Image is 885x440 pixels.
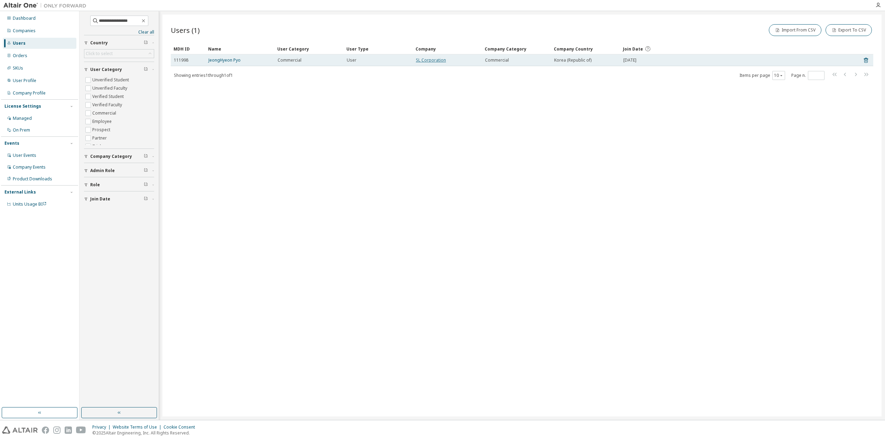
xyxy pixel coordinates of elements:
[90,67,122,72] span: User Category
[13,127,30,133] div: On Prem
[4,189,36,195] div: External Links
[13,176,52,182] div: Product Downloads
[144,196,148,202] span: Clear filter
[554,43,617,54] div: Company Country
[144,182,148,188] span: Clear filter
[90,40,108,46] span: Country
[769,24,821,36] button: Import From CSV
[174,57,188,63] span: 111998
[65,426,72,434] img: linkedin.svg
[13,65,23,71] div: SKUs
[347,57,356,63] span: User
[84,29,154,35] a: Clear all
[144,168,148,173] span: Clear filter
[4,104,41,109] div: License Settings
[86,51,113,56] div: Click to select
[92,101,123,109] label: Verified Faculty
[174,43,203,54] div: MDH ID
[84,163,154,178] button: Admin Role
[13,153,36,158] div: User Events
[2,426,38,434] img: altair_logo.svg
[84,62,154,77] button: User Category
[92,76,130,84] label: Unverified Student
[92,117,113,126] label: Employee
[13,116,32,121] div: Managed
[554,57,591,63] span: Korea (Republic of)
[208,57,241,63] a: JeongHyeon Pyo
[113,424,164,430] div: Website Terms of Use
[42,426,49,434] img: facebook.svg
[84,191,154,207] button: Join Date
[90,196,110,202] span: Join Date
[623,46,643,52] span: Join Date
[13,201,47,207] span: Units Usage BI
[13,41,26,46] div: Users
[53,426,60,434] img: instagram.svg
[92,126,112,134] label: Prospect
[92,92,125,101] label: Verified Student
[92,424,113,430] div: Privacy
[3,2,90,9] img: Altair One
[90,168,115,173] span: Admin Role
[144,154,148,159] span: Clear filter
[485,57,509,63] span: Commercial
[774,73,783,78] button: 10
[623,57,636,63] span: [DATE]
[144,40,148,46] span: Clear filter
[84,149,154,164] button: Company Category
[13,53,27,59] div: Orders
[13,78,36,83] div: User Profile
[171,25,200,35] span: Users (1)
[92,430,199,436] p: © 2025 Altair Engineering, Inc. All Rights Reserved.
[416,57,446,63] a: SL Corporation
[13,28,36,34] div: Companies
[208,43,272,54] div: Name
[826,24,872,36] button: Export To CSV
[92,142,102,151] label: Trial
[164,424,199,430] div: Cookie Consent
[174,72,233,78] span: Showing entries 1 through 1 of 1
[144,67,148,72] span: Clear filter
[645,46,651,52] svg: Date when the user was first added or directly signed up. If the user was deleted and later re-ad...
[739,71,785,80] span: Items per page
[485,43,548,54] div: Company Category
[416,43,479,54] div: Company
[92,134,108,142] label: Partner
[84,50,154,58] div: Click to select
[90,182,100,188] span: Role
[13,90,46,96] div: Company Profile
[346,43,410,54] div: User Type
[92,109,118,117] label: Commercial
[84,35,154,51] button: Country
[4,141,19,146] div: Events
[76,426,86,434] img: youtube.svg
[277,43,341,54] div: User Category
[84,177,154,192] button: Role
[90,154,132,159] span: Company Category
[791,71,825,80] span: Page n.
[13,16,36,21] div: Dashboard
[278,57,301,63] span: Commercial
[13,164,46,170] div: Company Events
[92,84,129,92] label: Unverified Faculty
